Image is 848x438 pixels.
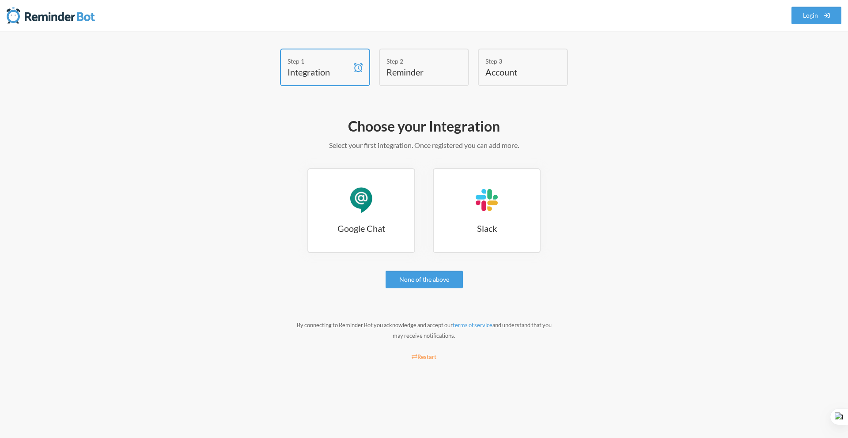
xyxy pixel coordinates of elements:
div: Step 1 [288,57,349,66]
a: None of the above [386,271,463,288]
h4: Integration [288,66,349,78]
h4: Reminder [386,66,448,78]
small: By connecting to Reminder Bot you acknowledge and accept our and understand that you may receive ... [297,321,552,339]
div: Step 3 [485,57,547,66]
img: Reminder Bot [7,7,95,24]
p: Select your first integration. Once registered you can add more. [168,140,680,151]
h3: Google Chat [308,222,414,234]
h3: Slack [434,222,540,234]
small: Restart [412,353,436,360]
h2: Choose your Integration [168,117,680,136]
h4: Account [485,66,547,78]
div: Step 2 [386,57,448,66]
a: terms of service [453,321,492,328]
a: Login [791,7,842,24]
